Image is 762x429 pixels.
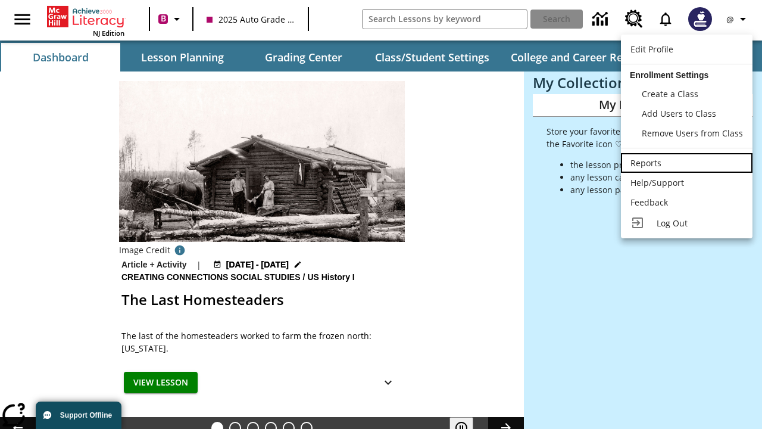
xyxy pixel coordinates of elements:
[630,157,661,169] span: Reports
[657,217,688,229] span: Log Out
[642,88,698,100] span: Create a Class
[630,70,708,80] span: Enrollment Settings
[630,197,668,208] span: Feedback
[642,128,743,139] span: Remove Users from Class
[630,177,684,188] span: Help/Support
[630,43,673,55] span: Edit Profile
[642,108,716,119] span: Add Users to Class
